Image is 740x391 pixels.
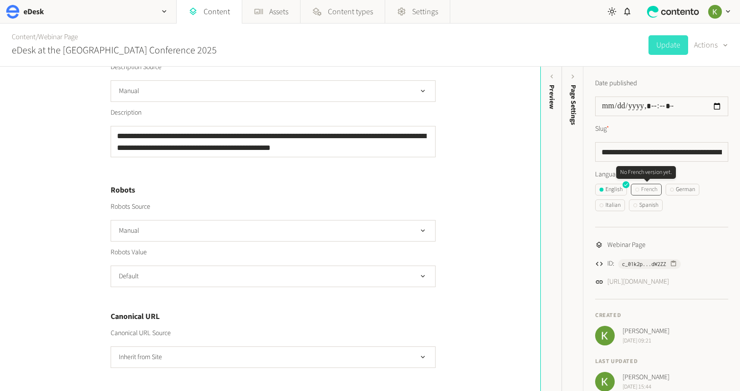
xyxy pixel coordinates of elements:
label: Robots Source [111,202,150,212]
div: English [600,185,623,194]
img: Keelin Terry [595,326,615,345]
div: Preview [547,85,557,109]
button: French [631,184,662,195]
label: Robots Value [111,247,147,257]
label: Slug [595,124,609,134]
span: / [36,32,38,42]
h4: Created [595,311,728,320]
div: Italian [600,201,621,210]
img: eDesk [6,5,20,19]
button: English [595,184,627,195]
h2: eDesk [23,6,44,18]
button: c_01k2p...dW2ZZ [618,259,681,269]
span: c_01k2p...dW2ZZ [622,260,666,269]
span: Content types [328,6,373,18]
button: Manual [111,220,436,242]
label: Canonical URL Source [111,328,171,338]
button: Spanish [629,199,663,211]
label: Date published [595,78,637,89]
h4: Robots [111,184,436,196]
a: [URL][DOMAIN_NAME] [607,277,669,287]
h2: eDesk at the [GEOGRAPHIC_DATA] Conference 2025 [12,43,217,58]
label: Description Source [111,62,162,72]
h4: Canonical URL [111,311,436,322]
button: German [666,184,699,195]
h4: Last updated [595,357,728,366]
span: Settings [412,6,438,18]
span: [PERSON_NAME] [623,372,670,383]
a: Webinar Page [38,32,78,42]
button: Manual [111,80,436,102]
button: Actions [694,35,728,55]
div: French [635,185,657,194]
div: Spanish [633,201,658,210]
span: ID: [607,259,614,269]
button: Inherit from Site [111,346,436,368]
a: Content [12,32,36,42]
label: Description [111,108,141,118]
span: [PERSON_NAME] [623,326,670,337]
span: Page Settings [568,85,578,125]
img: Keelin Terry [708,5,722,19]
button: Update [648,35,688,55]
span: [DATE] 09:21 [623,337,670,345]
div: German [670,185,695,194]
button: Italian [595,199,625,211]
button: Default [111,266,436,287]
span: Webinar Page [607,240,646,250]
label: Languages [595,170,728,180]
div: No French version yet. [616,166,676,179]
